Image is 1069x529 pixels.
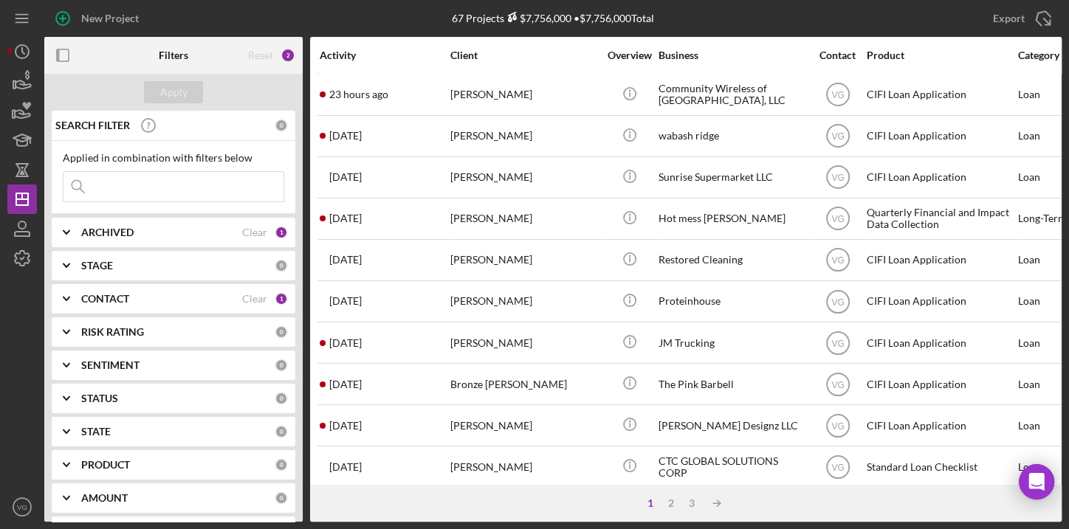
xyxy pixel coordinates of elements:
div: 3 [681,497,702,509]
b: STATE [81,426,111,438]
div: CIFI Loan Application [867,323,1014,362]
div: Hot mess [PERSON_NAME] [659,199,806,238]
b: PRODUCT [81,459,130,471]
div: [PERSON_NAME] [450,75,598,114]
div: 0 [275,425,288,438]
div: New Project [81,4,139,33]
time: 2025-07-21 17:12 [329,295,362,307]
b: SEARCH FILTER [55,120,130,131]
text: VG [17,503,27,511]
div: [PERSON_NAME] [450,447,598,486]
time: 2025-08-25 13:23 [329,212,362,224]
div: CIFI Loan Application [867,364,1014,404]
div: 67 Projects • $7,756,000 Total [452,12,654,24]
div: Applied in combination with filters below [63,152,284,164]
div: 0 [275,325,288,339]
text: VG [831,131,844,142]
div: Contact [810,49,865,61]
text: VG [831,214,844,224]
div: 1 [275,226,288,239]
div: Clear [242,227,267,238]
div: [PERSON_NAME] [450,241,598,280]
div: Bronze [PERSON_NAME] [450,364,598,404]
div: CIFI Loan Application [867,117,1014,156]
b: AMOUNT [81,492,128,504]
div: 1 [640,497,661,509]
text: VG [831,255,844,266]
div: 0 [275,259,288,272]
text: VG [831,379,844,390]
b: CONTACT [81,293,129,305]
div: 0 [275,458,288,471]
div: 0 [275,392,288,405]
div: CIFI Loan Application [867,282,1014,321]
time: 2025-07-02 15:32 [329,337,362,349]
time: 2025-07-01 00:50 [329,378,362,390]
div: wabash ridge [659,117,806,156]
div: [PERSON_NAME] [450,282,598,321]
b: ARCHIVED [81,227,134,238]
time: 2025-09-08 19:07 [329,89,388,100]
div: Open Intercom Messenger [1019,464,1054,499]
div: 2 [281,48,295,63]
div: Proteinhouse [659,282,806,321]
b: STATUS [81,393,118,404]
time: 2025-08-26 21:49 [329,171,362,183]
div: Business [659,49,806,61]
div: Standard Loan Checklist [867,447,1014,486]
div: 1 [275,292,288,305]
div: Reset [248,49,273,61]
div: 0 [275,359,288,372]
div: 0 [275,119,288,132]
button: Export [978,4,1062,33]
text: VG [831,462,844,472]
div: Activity [320,49,449,61]
div: CTC GLOBAL SOLUTIONS CORP [659,447,806,486]
div: CIFI Loan Application [867,406,1014,445]
div: Community Wireless of [GEOGRAPHIC_DATA], LLC [659,75,806,114]
div: [PERSON_NAME] Designz LLC [659,406,806,445]
div: Clear [242,293,267,305]
div: Product [867,49,1014,61]
div: CIFI Loan Application [867,158,1014,197]
div: 0 [275,491,288,505]
div: $7,756,000 [504,12,571,24]
time: 2025-06-23 16:28 [329,461,362,473]
button: VG [7,492,37,522]
text: VG [831,90,844,100]
text: VG [831,338,844,348]
button: Apply [144,81,203,103]
time: 2025-07-25 18:13 [329,254,362,266]
div: CIFI Loan Application [867,241,1014,280]
b: STAGE [81,260,113,272]
div: [PERSON_NAME] [450,406,598,445]
div: [PERSON_NAME] [450,323,598,362]
text: VG [831,297,844,307]
div: [PERSON_NAME] [450,158,598,197]
div: Client [450,49,598,61]
text: VG [831,173,844,183]
div: Restored Cleaning [659,241,806,280]
time: 2025-06-30 22:23 [329,420,362,432]
div: Overview [602,49,657,61]
b: RISK RATING [81,326,144,338]
button: New Project [44,4,154,33]
text: VG [831,421,844,431]
b: SENTIMENT [81,359,140,371]
div: The Pink Barbell [659,364,806,404]
div: Quarterly Financial and Impact Data Collection [867,199,1014,238]
time: 2025-08-31 00:13 [329,130,362,142]
b: Filters [159,49,188,61]
div: CIFI Loan Application [867,75,1014,114]
div: [PERSON_NAME] [450,199,598,238]
div: Sunrise Supermarket LLC [659,158,806,197]
div: [PERSON_NAME] [450,117,598,156]
div: Apply [160,81,188,103]
div: Export [993,4,1025,33]
div: 2 [661,497,681,509]
div: JM Trucking [659,323,806,362]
